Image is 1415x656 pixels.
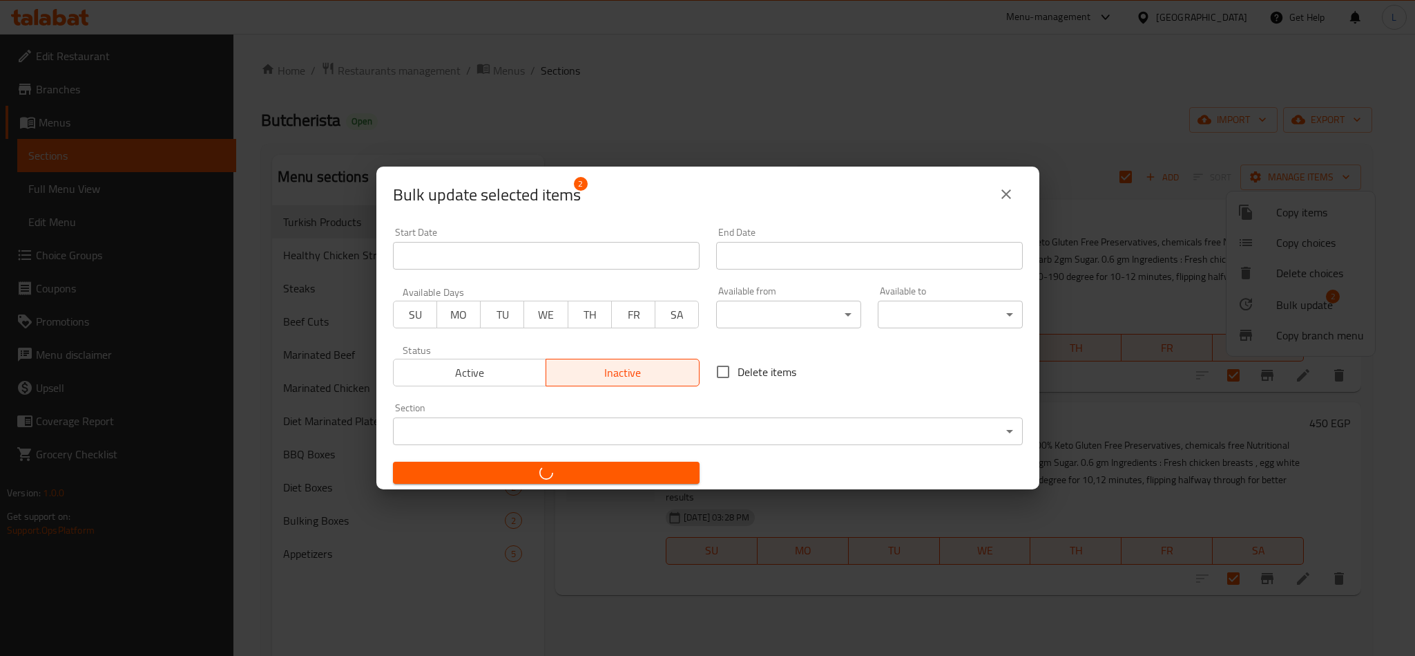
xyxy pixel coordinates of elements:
[617,305,650,325] span: FR
[530,305,562,325] span: WE
[552,363,694,383] span: Inactive
[393,184,581,206] span: Selected items count
[574,305,606,325] span: TH
[990,178,1023,211] button: close
[486,305,519,325] span: TU
[393,418,1023,445] div: ​
[738,364,796,380] span: Delete items
[399,363,541,383] span: Active
[393,359,547,386] button: Active
[661,305,693,325] span: SA
[611,301,655,328] button: FR
[716,301,861,328] div: ​
[655,301,699,328] button: SA
[574,177,588,191] span: 2
[568,301,612,328] button: TH
[878,301,1023,328] div: ​
[399,305,432,325] span: SU
[546,359,700,386] button: Inactive
[436,301,481,328] button: MO
[523,301,568,328] button: WE
[393,301,437,328] button: SU
[480,301,524,328] button: TU
[443,305,475,325] span: MO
